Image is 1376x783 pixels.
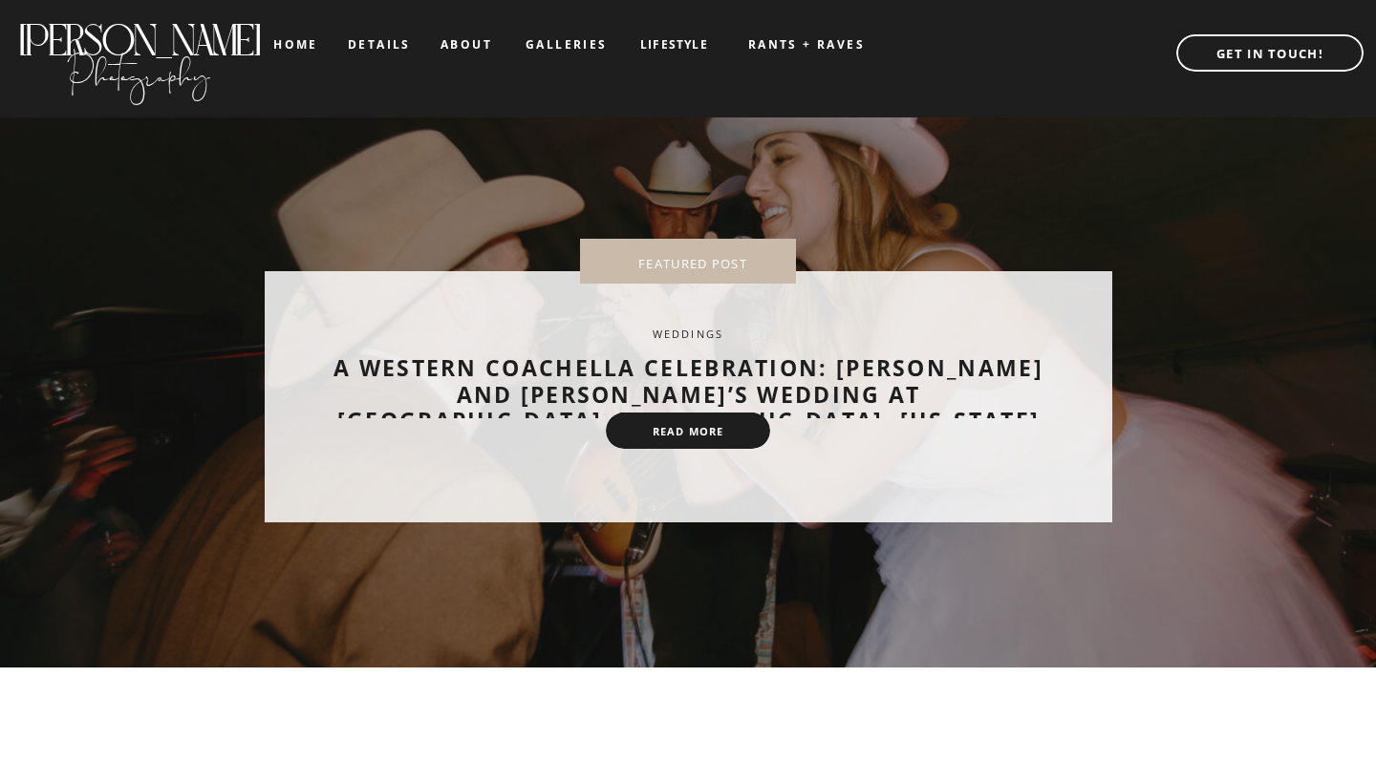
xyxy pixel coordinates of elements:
[333,352,1043,435] a: A Western Coachella Celebration: [PERSON_NAME] and [PERSON_NAME]’s Wedding at [GEOGRAPHIC_DATA], ...
[730,38,883,52] a: RANTS + RAVES
[16,37,262,100] a: Photography
[526,38,605,52] a: galleries
[1216,45,1323,62] b: GET IN TOUCH!
[441,38,491,52] a: about
[653,327,724,341] a: Weddings
[626,38,722,52] a: LIFESTYLE
[632,425,744,438] a: read more
[273,38,318,51] a: home
[611,257,775,266] nav: FEATURED POST
[348,38,411,50] a: details
[16,15,262,47] a: [PERSON_NAME]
